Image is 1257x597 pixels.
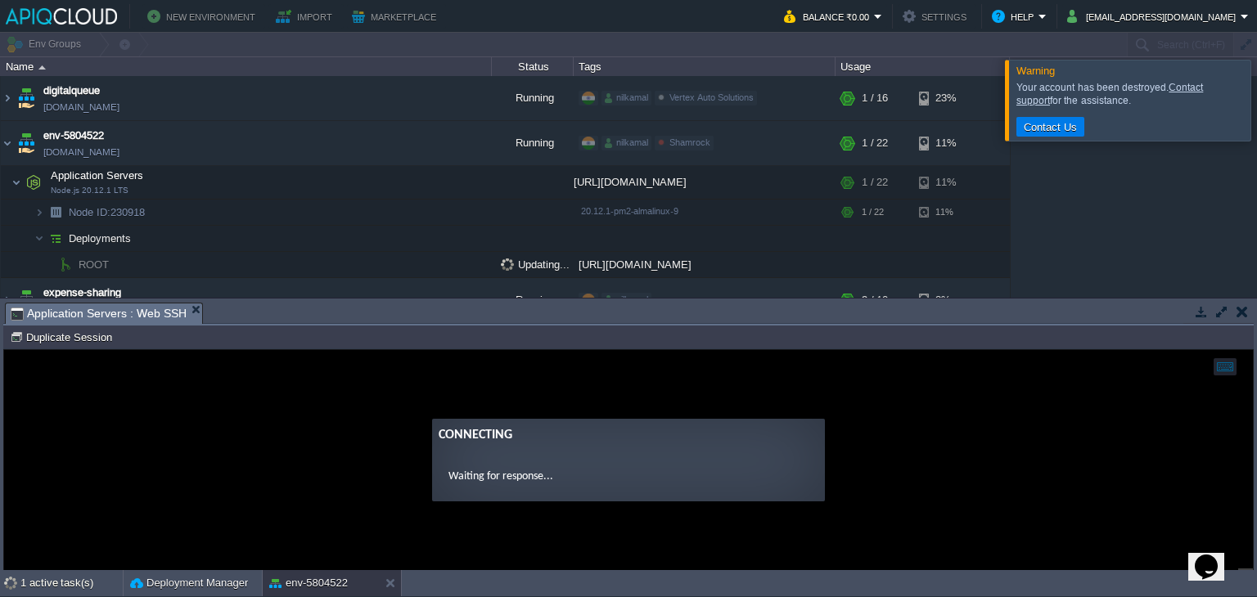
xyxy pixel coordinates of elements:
div: 1 / 22 [862,200,884,225]
div: 1 / 16 [862,76,888,120]
div: 3 / 10 [862,278,888,322]
button: env-5804522 [269,575,348,591]
img: AMDAwAAAACH5BAEAAAAALAAAAAABAAEAAAICRAEAOw== [1,278,14,322]
div: 8% [919,278,972,322]
button: New Environment [147,7,260,26]
img: AMDAwAAAACH5BAEAAAAALAAAAAABAAEAAAICRAEAOw== [11,166,21,199]
div: Connecting [435,75,814,95]
button: Import [276,7,337,26]
button: Help [992,7,1038,26]
img: AMDAwAAAACH5BAEAAAAALAAAAAABAAEAAAICRAEAOw== [15,278,38,322]
a: Application ServersNode.js 20.12.1 LTS [49,169,146,182]
span: 230918 [67,205,147,219]
a: env-5804522 [43,128,104,144]
img: AMDAwAAAACH5BAEAAAAALAAAAAABAAEAAAICRAEAOw== [1,121,14,165]
div: Tags [574,57,835,76]
div: Running [492,76,574,120]
div: 1 / 22 [862,166,888,199]
a: digitalqueue [43,83,100,99]
span: Node.js 20.12.1 LTS [51,186,128,195]
img: AMDAwAAAACH5BAEAAAAALAAAAAABAAEAAAICRAEAOw== [34,226,44,251]
span: Application Servers : Web SSH [11,303,187,324]
div: Running [492,278,574,322]
p: Waiting for response... [444,118,804,135]
img: AMDAwAAAACH5BAEAAAAALAAAAAABAAEAAAICRAEAOw== [44,226,67,251]
div: 11% [919,200,972,225]
span: Vertex Auto Solutions [669,92,754,102]
img: AMDAwAAAACH5BAEAAAAALAAAAAABAAEAAAICRAEAOw== [54,252,77,277]
a: ROOT [77,258,111,272]
img: AMDAwAAAACH5BAEAAAAALAAAAAABAAEAAAICRAEAOw== [38,65,46,70]
div: [URL][DOMAIN_NAME] [574,166,836,199]
button: Settings [903,7,971,26]
span: Node ID: [69,206,110,218]
button: Deployment Manager [130,575,248,591]
span: Updating... [501,258,570,271]
div: Name [2,57,491,76]
span: Shamrock [669,137,710,147]
div: 23% [919,76,972,120]
div: nilkamal [601,136,651,150]
button: Balance ₹0.00 [784,7,874,26]
img: APIQCloud [6,8,117,25]
div: nilkamal [601,293,651,307]
div: 1 active task(s) [20,570,123,596]
div: 11% [919,121,972,165]
img: AMDAwAAAACH5BAEAAAAALAAAAAABAAEAAAICRAEAOw== [15,76,38,120]
div: Usage [836,57,1009,76]
div: 1 / 22 [862,121,888,165]
div: Running [492,121,574,165]
button: Marketplace [352,7,441,26]
span: Warning [1016,65,1055,77]
img: AMDAwAAAACH5BAEAAAAALAAAAAABAAEAAAICRAEAOw== [22,166,45,199]
iframe: chat widget [1188,532,1241,581]
img: AMDAwAAAACH5BAEAAAAALAAAAAABAAEAAAICRAEAOw== [34,200,44,225]
a: expense-sharing [43,285,121,301]
div: [URL][DOMAIN_NAME] [574,252,836,277]
button: [EMAIL_ADDRESS][DOMAIN_NAME] [1067,7,1241,26]
button: Duplicate Session [10,330,117,344]
div: 11% [919,166,972,199]
img: AMDAwAAAACH5BAEAAAAALAAAAAABAAEAAAICRAEAOw== [44,200,67,225]
a: [DOMAIN_NAME] [43,144,119,160]
button: Contact Us [1019,119,1082,134]
span: Application Servers [49,168,146,182]
div: nilkamal [601,91,651,105]
a: Deployments [67,231,133,245]
img: AMDAwAAAACH5BAEAAAAALAAAAAABAAEAAAICRAEAOw== [1,76,14,120]
a: [DOMAIN_NAME] [43,99,119,115]
img: AMDAwAAAACH5BAEAAAAALAAAAAABAAEAAAICRAEAOw== [15,121,38,165]
img: AMDAwAAAACH5BAEAAAAALAAAAAABAAEAAAICRAEAOw== [44,252,54,277]
div: Your account has been destroyed. for the assistance. [1016,81,1246,107]
div: Status [493,57,573,76]
a: Node ID:230918 [67,205,147,219]
span: 20.12.1-pm2-almalinux-9 [581,206,678,216]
